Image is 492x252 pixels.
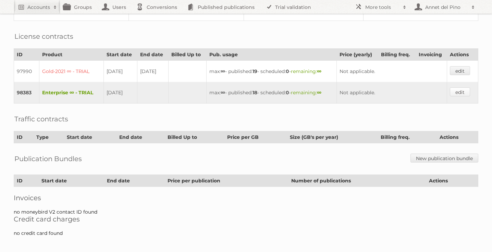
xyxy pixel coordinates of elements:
[426,175,478,187] th: Actions
[34,131,64,143] th: Type
[64,131,116,143] th: Start date
[447,49,478,61] th: Actions
[14,154,82,164] h2: Publication Bundles
[137,61,169,82] td: [DATE]
[14,194,478,202] h2: Invoices
[336,49,378,61] th: Price (yearly)
[291,89,321,96] span: remaining:
[14,49,39,61] th: ID
[14,61,39,82] td: 97990
[207,49,337,61] th: Pub. usage
[39,61,104,82] td: Gold-2021 ∞ - TRIAL
[14,114,68,124] h2: Traffic contracts
[365,4,399,11] h2: More tools
[38,175,104,187] th: Start date
[27,4,50,11] h2: Accounts
[291,68,321,74] span: remaining:
[253,68,257,74] strong: 19
[410,154,478,163] a: New publication bundle
[450,87,470,96] a: edit
[39,49,104,61] th: Product
[286,89,289,96] strong: 0
[336,61,447,82] td: Not applicable.
[14,131,34,143] th: ID
[14,175,39,187] th: ID
[436,131,478,143] th: Actions
[207,82,337,104] td: max: - published: - scheduled: -
[378,49,416,61] th: Billing freq.
[336,82,447,104] td: Not applicable.
[165,131,224,143] th: Billed Up to
[104,82,137,104] td: [DATE]
[221,68,225,74] strong: ∞
[104,61,137,82] td: [DATE]
[286,68,289,74] strong: 0
[104,175,165,187] th: End date
[317,68,321,74] strong: ∞
[224,131,287,143] th: Price per GB
[221,89,225,96] strong: ∞
[168,49,206,61] th: Billed Up to
[137,49,169,61] th: End date
[317,89,321,96] strong: ∞
[14,31,73,41] h2: License contracts
[287,131,378,143] th: Size (GB's per year)
[104,49,137,61] th: Start date
[39,82,104,104] td: Enterprise ∞ - TRIAL
[288,175,426,187] th: Number of publications
[14,215,478,223] h2: Credit card charges
[14,82,39,104] td: 98383
[450,66,470,75] a: edit
[423,4,468,11] h2: Annet del Pino
[416,49,447,61] th: Invoicing
[207,61,337,82] td: max: - published: - scheduled: -
[253,89,257,96] strong: 18
[116,131,165,143] th: End date
[378,131,436,143] th: Billing freq.
[165,175,288,187] th: Price per publication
